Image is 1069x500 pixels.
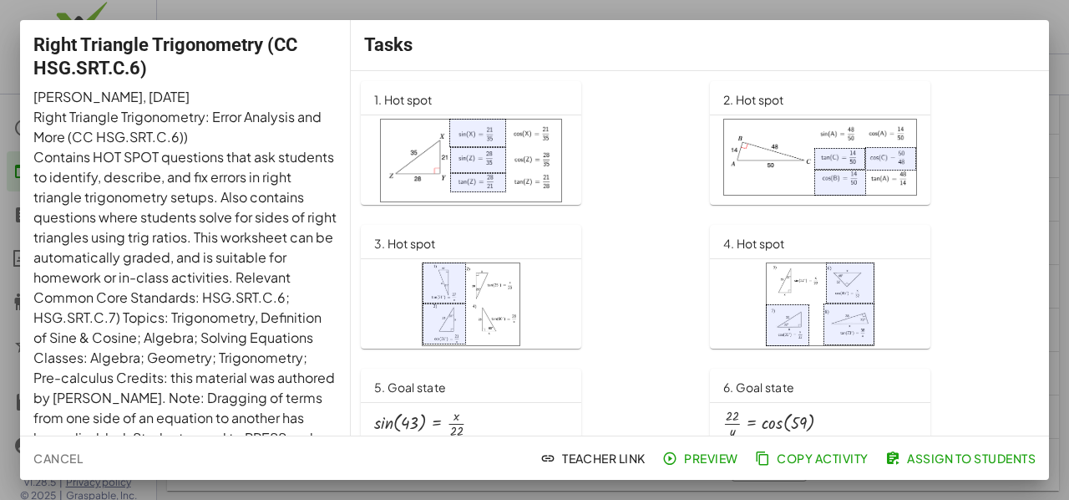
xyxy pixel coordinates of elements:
a: 1. Hot spot [361,81,690,205]
span: 4. Hot spot [723,236,785,251]
span: , [DATE] [143,88,190,105]
img: d0b83922e87de18170170d378f15929f27236620afaddfe36b307bb791847548.png [380,119,563,202]
span: Copy Activity [758,451,869,466]
span: Preview [666,451,738,466]
img: fb0582ec5a0266bb2cbc159fba82b49700468198c3b0a2ac51cedca26b0fe431.png [422,263,520,346]
span: 2. Hot spot [723,92,784,107]
img: f557aa891df0356c4292ec78c44b12af12962b7cc76d2e0440940aa8df47f461.png [766,263,875,346]
span: [PERSON_NAME] [33,88,143,105]
span: 1. Hot spot [374,92,433,107]
span: 5. Goal state [374,380,446,395]
p: Right Triangle Trigonometry: Error Analysis and More (CC HSG.SRT.C.6)) [33,107,337,147]
a: 4. Hot spot [710,225,1039,349]
button: Preview [659,443,745,473]
button: Copy Activity [752,443,875,473]
img: 9a22393ed9bfafaadf77d166b3b8a6b79ec316057ebe3ca574706823d55630fb.png [723,119,917,196]
a: 3. Hot spot [361,225,690,349]
span: 3. Hot spot [374,236,436,251]
a: 6. Goal stateGoal: [710,369,1039,492]
button: Cancel [27,443,89,473]
span: Assign to Students [889,451,1036,466]
span: Right Triangle Trigonometry (CC HSG.SRT.C.6) [33,34,297,79]
div: Tasks [351,20,1049,70]
span: Cancel [33,451,83,466]
span: 6. Goal state [723,380,794,395]
a: 5. Goal stateGoal:Solve for the unknown variable in this trig equation. To multiply both sides by... [361,369,690,492]
button: Teacher Link [537,443,652,473]
a: 2. Hot spot [710,81,1039,205]
button: Assign to Students [882,443,1042,473]
span: Teacher Link [544,451,646,466]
